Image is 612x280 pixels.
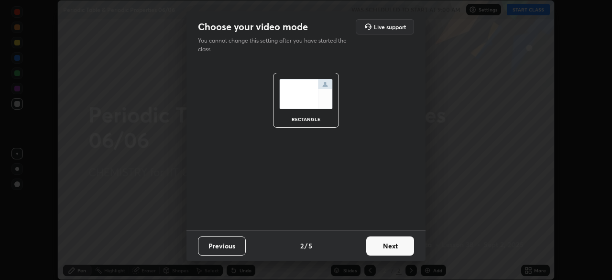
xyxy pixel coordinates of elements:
[279,79,333,109] img: normalScreenIcon.ae25ed63.svg
[366,236,414,256] button: Next
[287,117,325,122] div: rectangle
[198,21,308,33] h2: Choose your video mode
[305,241,307,251] h4: /
[300,241,304,251] h4: 2
[374,24,406,30] h5: Live support
[198,236,246,256] button: Previous
[308,241,312,251] h4: 5
[198,36,353,54] p: You cannot change this setting after you have started the class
